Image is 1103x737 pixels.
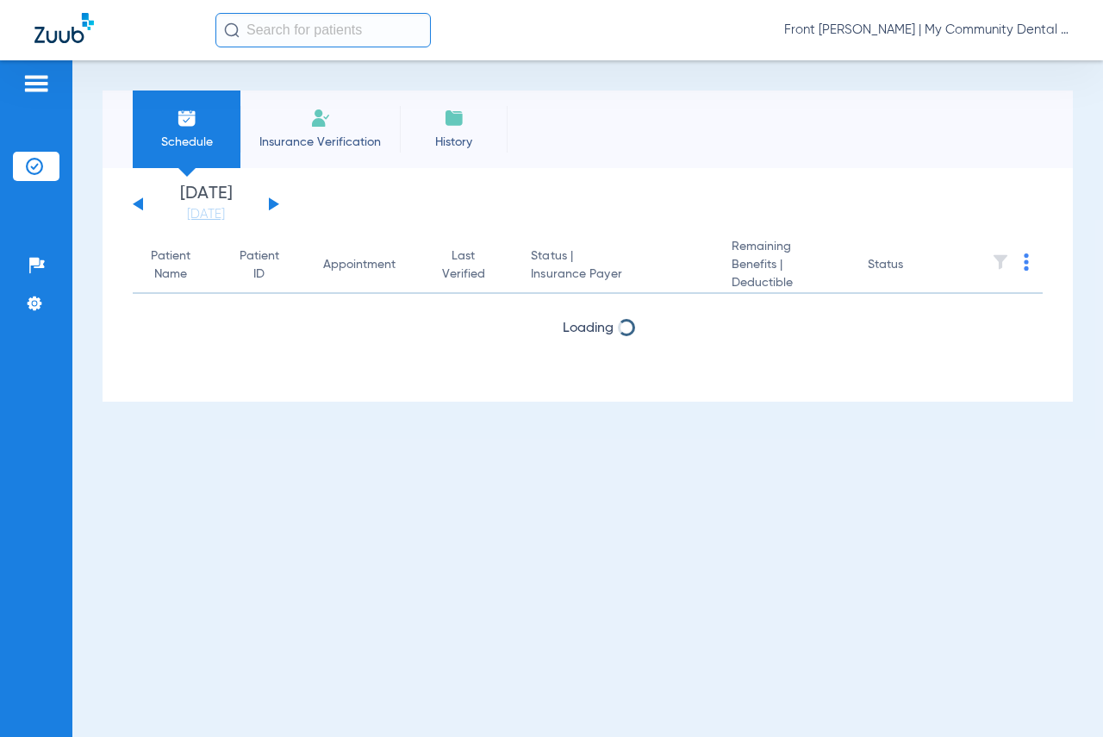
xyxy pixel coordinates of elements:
[439,247,489,284] div: Last Verified
[323,256,396,274] div: Appointment
[34,13,94,43] img: Zuub Logo
[177,108,197,128] img: Schedule
[444,108,464,128] img: History
[146,134,227,151] span: Schedule
[239,247,296,284] div: Patient ID
[253,134,387,151] span: Insurance Verification
[732,274,840,292] span: Deductible
[563,322,614,335] span: Loading
[1024,253,1029,271] img: group-dot-blue.svg
[146,247,196,284] div: Patient Name
[146,247,211,284] div: Patient Name
[517,238,717,294] th: Status |
[992,253,1009,271] img: filter.svg
[413,134,495,151] span: History
[22,73,50,94] img: hamburger-icon
[310,108,331,128] img: Manual Insurance Verification
[439,247,504,284] div: Last Verified
[154,206,258,223] a: [DATE]
[154,185,258,223] li: [DATE]
[718,238,854,294] th: Remaining Benefits |
[215,13,431,47] input: Search for patients
[531,265,703,284] span: Insurance Payer
[239,247,280,284] div: Patient ID
[784,22,1069,39] span: Front [PERSON_NAME] | My Community Dental Centers
[323,256,412,274] div: Appointment
[854,238,970,294] th: Status
[224,22,240,38] img: Search Icon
